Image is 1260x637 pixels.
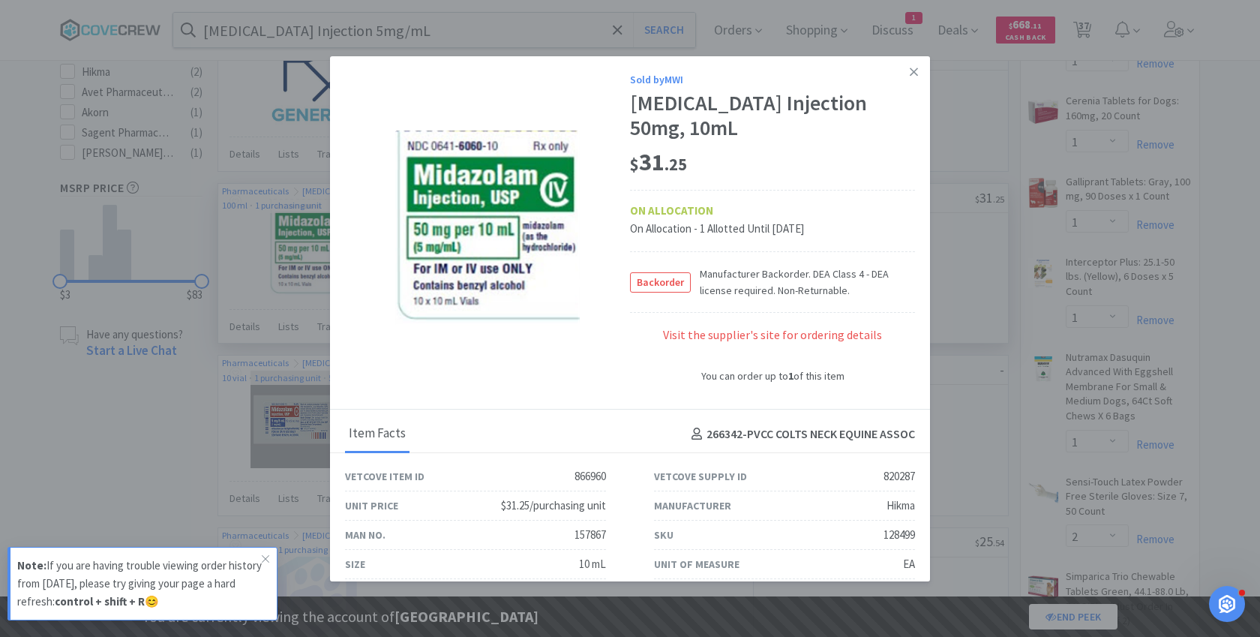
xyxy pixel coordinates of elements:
[788,369,793,383] strong: 1
[654,497,731,514] div: Manufacturer
[345,556,365,572] div: Size
[654,468,747,485] div: Vetcove Supply ID
[574,526,606,544] div: 157867
[630,147,687,177] span: 31
[630,326,915,360] div: Visit the supplier's site for ordering details
[501,497,606,515] div: $31.25/purchasing unit
[630,203,713,218] strong: ON ALLOCATION
[691,266,915,299] span: Manufacturer Backorder. DEA Class 4 - DEA license required. Non-Returnable.
[17,558,46,572] strong: Note:
[630,91,915,141] div: [MEDICAL_DATA] Injection 50mg, 10mL
[574,467,606,485] div: 866960
[345,416,409,453] div: Item Facts
[630,368,915,384] div: You can order up to of this item
[664,154,687,175] span: . 25
[345,497,398,514] div: Unit Price
[345,468,424,485] div: Vetcove Item ID
[55,594,145,608] strong: control + shift + R
[630,221,804,236] span: On Allocation - 1 Allotted Until [DATE]
[654,527,673,543] div: SKU
[17,557,262,611] p: If you are having trouble viewing order history from [DATE], please try giving your page a hard r...
[345,527,385,543] div: Man No.
[631,273,690,292] span: Backorder
[654,556,739,572] div: Unit of Measure
[630,71,915,88] div: Sold by MWI
[630,154,639,175] span: $
[685,425,915,444] h4: 266342 - PVCC COLTS NECK EQUINE ASSOC
[883,467,915,485] div: 820287
[886,497,915,515] div: Hikma
[883,526,915,544] div: 128499
[579,555,606,573] div: 10 mL
[395,131,580,326] img: 91e485e42118493a94e782982f0742cb_820287.png
[903,555,915,573] div: EA
[1209,586,1245,622] iframe: Intercom live chat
